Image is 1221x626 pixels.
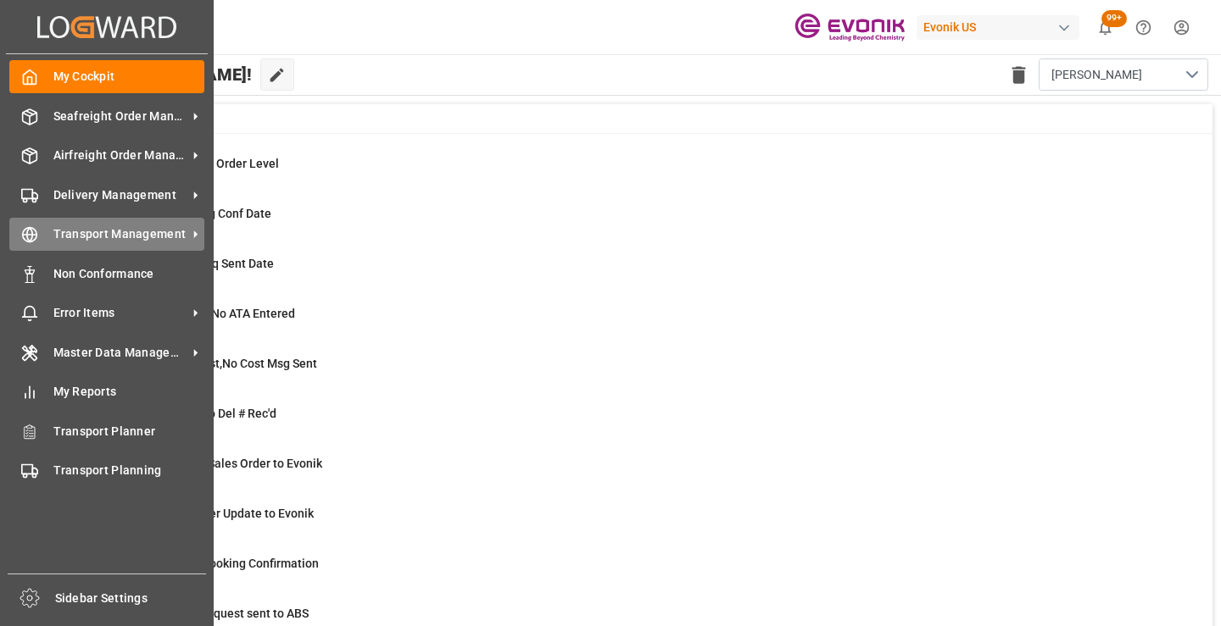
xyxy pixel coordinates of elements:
a: Transport Planning [9,454,204,487]
img: Evonik-brand-mark-Deep-Purple-RGB.jpeg_1700498283.jpeg [794,13,905,42]
span: Transport Planner [53,423,205,440]
a: 40ETD>3 Days Past,No Cost Msg SentShipment [86,355,1191,391]
span: 99+ [1101,10,1127,27]
span: Error on Initial Sales Order to Evonik [129,457,322,470]
span: Delivery Management [53,186,187,204]
button: show 100 new notifications [1086,8,1124,47]
span: Pending Bkg Request sent to ABS [129,607,309,620]
a: 13ETA > 10 Days , No ATA EnteredShipment [86,305,1191,341]
a: 40ABS: Missing Booking ConfirmationShipment [86,555,1191,590]
span: Error Items [53,304,187,322]
button: Evonik US [917,11,1086,43]
a: Non Conformance [9,257,204,290]
a: 5ETD < 3 Days,No Del # Rec'dShipment [86,405,1191,440]
a: Transport Planner [9,414,204,447]
span: ETD>3 Days Past,No Cost Msg Sent [129,357,317,370]
span: Master Data Management [53,344,187,362]
span: Hello [PERSON_NAME]! [70,58,252,91]
a: 0ABS: No Bkg Req Sent DateShipment [86,255,1191,291]
span: Airfreight Order Management [53,147,187,164]
span: [PERSON_NAME] [1051,66,1142,84]
span: Seafreight Order Management [53,108,187,125]
a: My Reports [9,375,204,408]
span: My Reports [53,383,205,401]
a: 0MOT Missing at Order LevelSales Order-IVPO [86,155,1191,191]
span: Transport Planning [53,462,205,479]
span: ABS: Missing Booking Confirmation [129,557,319,570]
a: 26ABS: No Init Bkg Conf DateShipment [86,205,1191,241]
span: Transport Management [53,225,187,243]
span: Sidebar Settings [55,590,207,607]
div: Evonik US [917,15,1079,40]
a: 0Error Sales Order Update to EvonikShipment [86,505,1191,540]
button: open menu [1039,58,1208,91]
span: Non Conformance [53,265,205,283]
a: My Cockpit [9,60,204,93]
button: Help Center [1124,8,1162,47]
a: 0Error on Initial Sales Order to EvonikShipment [86,455,1191,490]
span: Error Sales Order Update to Evonik [129,507,314,520]
span: My Cockpit [53,68,205,86]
